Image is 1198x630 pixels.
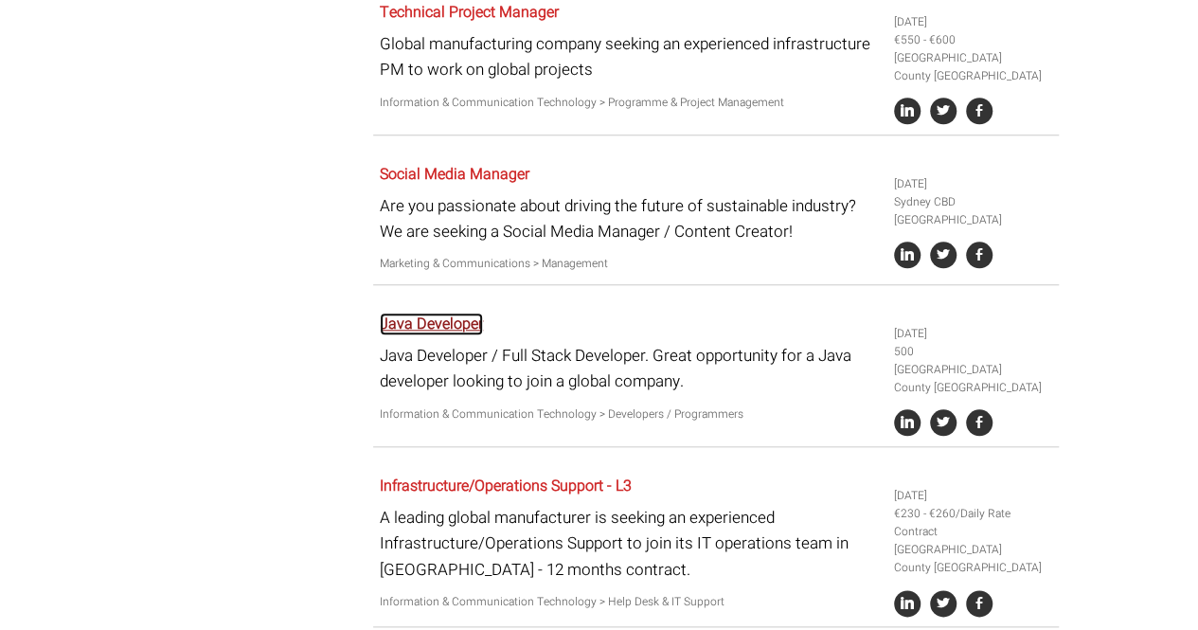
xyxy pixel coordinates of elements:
[894,487,1051,505] li: [DATE]
[894,541,1051,577] li: [GEOGRAPHIC_DATA] County [GEOGRAPHIC_DATA]
[894,31,1051,49] li: €550 - €600
[894,505,1051,541] li: €230 - €260/Daily Rate Contract
[894,343,1051,361] li: 500
[380,255,880,273] p: Marketing & Communications > Management
[380,94,880,112] p: Information & Communication Technology > Programme & Project Management
[380,163,529,186] a: Social Media Manager
[380,475,632,497] a: Infrastructure/Operations Support - L3
[380,193,880,244] p: Are you passionate about driving the future of sustainable industry? We are seeking a Social Medi...
[894,13,1051,31] li: [DATE]
[380,593,880,611] p: Information & Communication Technology > Help Desk & IT Support
[380,505,880,583] p: A leading global manufacturer is seeking an experienced Infrastructure/Operations Support to join...
[894,361,1051,397] li: [GEOGRAPHIC_DATA] County [GEOGRAPHIC_DATA]
[894,49,1051,85] li: [GEOGRAPHIC_DATA] County [GEOGRAPHIC_DATA]
[894,193,1051,229] li: Sydney CBD [GEOGRAPHIC_DATA]
[380,343,880,394] p: Java Developer / Full Stack Developer. Great opportunity for a Java developer looking to join a g...
[894,175,1051,193] li: [DATE]
[380,313,483,335] a: Java Developer
[380,1,559,24] a: Technical Project Manager
[380,31,880,82] p: Global manufacturing company seeking an experienced infrastructure PM to work on global projects
[894,325,1051,343] li: [DATE]
[380,405,880,423] p: Information & Communication Technology > Developers / Programmers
